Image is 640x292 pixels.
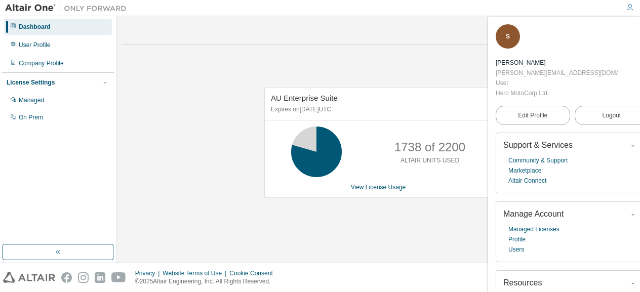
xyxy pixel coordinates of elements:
p: 1738 of 2200 [394,139,465,156]
a: Users [508,244,524,255]
p: Expires on [DATE] UTC [271,105,483,114]
a: Edit Profile [496,106,570,125]
div: Company Profile [19,59,64,67]
p: © 2025 Altair Engineering, Inc. All Rights Reserved. [135,277,279,286]
div: Managed [19,96,44,104]
img: facebook.svg [61,272,72,283]
a: Managed Licenses [508,224,559,234]
img: Altair One [5,3,132,13]
img: linkedin.svg [95,272,105,283]
div: Hero MotoCorp Ltd. [496,88,618,98]
div: Cookie Consent [229,269,278,277]
div: [PERSON_NAME][EMAIL_ADDRESS][DOMAIN_NAME] [496,68,618,78]
a: Marketplace [508,165,541,176]
span: Support & Services [503,141,573,149]
div: On Prem [19,113,43,121]
p: ALTAIR UNITS USED [401,156,459,165]
span: S [506,33,510,40]
span: Manage Account [503,210,564,218]
div: License Settings [7,78,55,87]
span: Logout [602,110,621,120]
div: User [496,78,618,88]
img: youtube.svg [111,272,126,283]
div: Website Terms of Use [163,269,229,277]
div: Dashboard [19,23,51,31]
a: Altair Connect [508,176,546,186]
div: Shekhar Suman [496,58,618,68]
img: altair_logo.svg [3,272,55,283]
div: User Profile [19,41,51,49]
a: View License Usage [351,184,406,191]
a: Community & Support [508,155,568,165]
span: Resources [503,278,542,287]
img: instagram.svg [78,272,89,283]
span: AU Enterprise Suite [271,94,338,102]
span: Edit Profile [518,111,547,119]
a: Profile [508,234,526,244]
div: Privacy [135,269,163,277]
